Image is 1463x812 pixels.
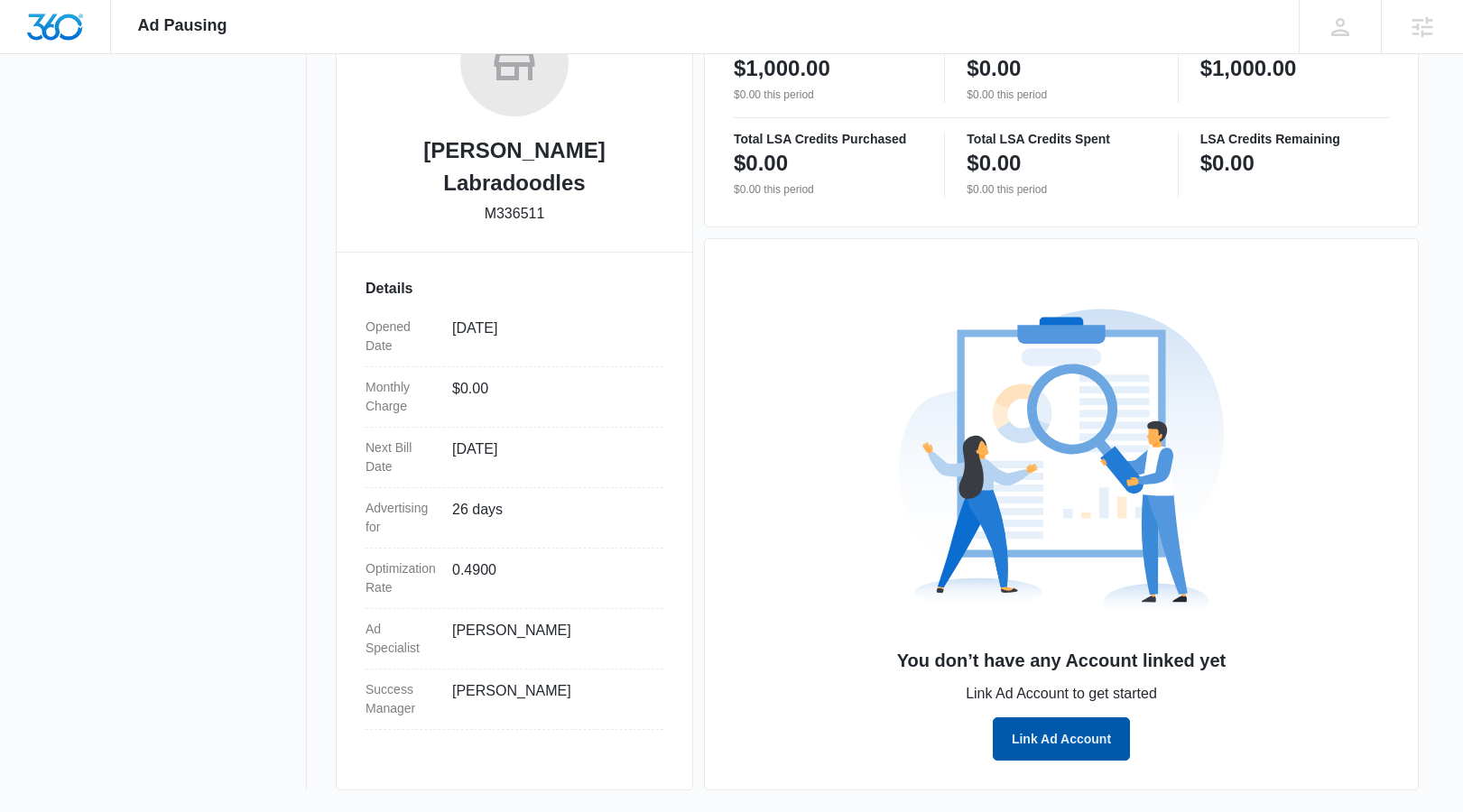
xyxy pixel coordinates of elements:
[452,378,649,416] dd: $0.00
[734,149,788,178] p: $0.00
[366,134,663,199] h2: [PERSON_NAME] Labradoodles
[366,438,438,476] dt: Next Bill Date
[366,367,663,428] div: Monthly Charge$0.00
[1200,133,1389,145] p: LSA Credits Remaining
[734,181,922,198] p: $0.00 this period
[366,488,663,549] div: Advertising for26 days
[366,318,438,355] dt: Opened Date
[967,54,1021,83] p: $0.00
[366,278,663,300] h3: Details
[366,307,663,367] div: Opened Date[DATE]
[967,181,1155,198] p: $0.00 this period
[366,609,663,669] div: Ad Specialist[PERSON_NAME]
[366,428,663,488] div: Next Bill Date[DATE]
[366,559,438,597] dt: Optimization Rate
[366,549,663,609] div: Optimization Rate0.4900
[734,683,1389,705] p: Link Ad Account to get started
[366,680,438,718] dt: Success Manager
[967,133,1155,145] p: Total LSA Credits Spent
[485,203,545,225] p: M336511
[734,647,1389,674] h3: You don’t have any Account linked yet
[734,54,830,83] p: $1,000.00
[138,16,227,35] span: Ad Pausing
[734,133,922,145] p: Total LSA Credits Purchased
[452,620,649,658] dd: [PERSON_NAME]
[452,559,649,597] dd: 0.4900
[452,499,649,537] dd: 26 days
[899,300,1224,625] img: No Data
[366,378,438,416] dt: Monthly Charge
[1200,54,1297,83] p: $1,000.00
[452,318,649,355] dd: [DATE]
[1200,149,1255,178] p: $0.00
[366,499,438,537] dt: Advertising for
[967,149,1021,178] p: $0.00
[993,717,1130,761] button: Link Ad Account
[366,620,438,658] dt: Ad Specialist
[452,438,649,476] dd: [DATE]
[366,669,663,730] div: Success Manager[PERSON_NAME]
[967,87,1155,103] p: $0.00 this period
[452,680,649,718] dd: [PERSON_NAME]
[734,87,922,103] p: $0.00 this period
